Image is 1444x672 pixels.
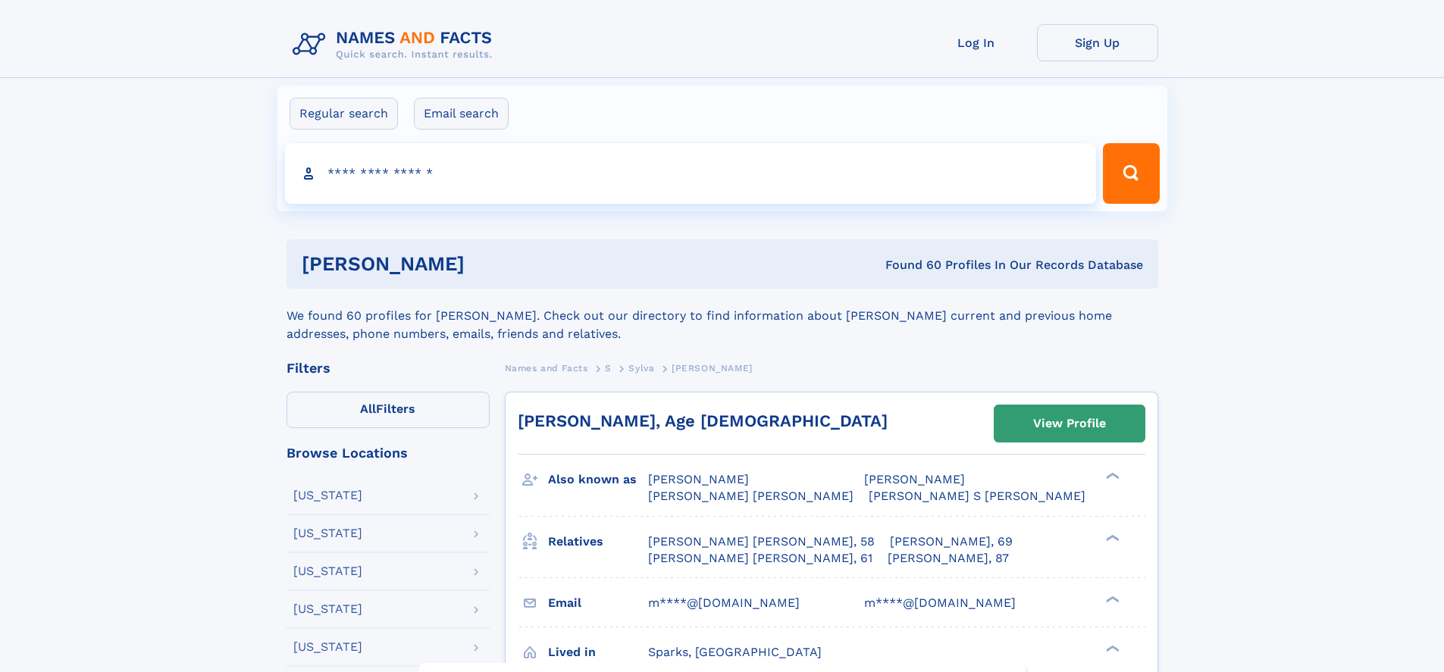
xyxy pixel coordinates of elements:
a: View Profile [995,405,1145,442]
span: Sylva [628,363,654,374]
div: [US_STATE] [293,641,362,653]
h3: Email [548,590,648,616]
div: [US_STATE] [293,603,362,615]
h3: Lived in [548,639,648,665]
div: View Profile [1033,406,1106,441]
span: [PERSON_NAME] [648,472,749,486]
div: Filters [287,361,490,375]
div: ❯ [1102,643,1120,653]
a: Log In [916,24,1037,61]
span: [PERSON_NAME] [672,363,753,374]
h3: Also known as [548,467,648,492]
label: Regular search [290,98,398,130]
a: [PERSON_NAME], 69 [890,533,1013,550]
input: search input [285,143,1097,204]
a: Names and Facts [505,358,588,377]
span: Sparks, [GEOGRAPHIC_DATA] [648,645,822,659]
label: Filters [287,392,490,428]
img: Logo Names and Facts [287,24,505,65]
div: We found 60 profiles for [PERSON_NAME]. Check out our directory to find information about [PERSON... [287,289,1158,343]
div: Found 60 Profiles In Our Records Database [675,257,1143,273]
div: [US_STATE] [293,489,362,502]
span: [PERSON_NAME] [PERSON_NAME] [648,489,854,503]
span: All [360,402,376,416]
a: Sylva [628,358,654,377]
div: [US_STATE] [293,527,362,539]
span: [PERSON_NAME] S [PERSON_NAME] [869,489,1085,503]
span: S [605,363,612,374]
a: [PERSON_NAME] [PERSON_NAME], 61 [648,550,872,567]
div: Browse Locations [287,446,490,460]
a: Sign Up [1037,24,1158,61]
button: Search Button [1103,143,1159,204]
a: [PERSON_NAME], Age [DEMOGRAPHIC_DATA] [518,411,888,430]
label: Email search [414,98,509,130]
h1: [PERSON_NAME] [302,255,675,273]
div: ❯ [1102,471,1120,481]
div: [US_STATE] [293,565,362,577]
div: ❯ [1102,594,1120,604]
span: [PERSON_NAME] [864,472,965,486]
a: S [605,358,612,377]
h3: Relatives [548,529,648,555]
a: [PERSON_NAME], 87 [888,550,1009,567]
div: ❯ [1102,533,1120,542]
a: [PERSON_NAME] [PERSON_NAME], 58 [648,533,875,550]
